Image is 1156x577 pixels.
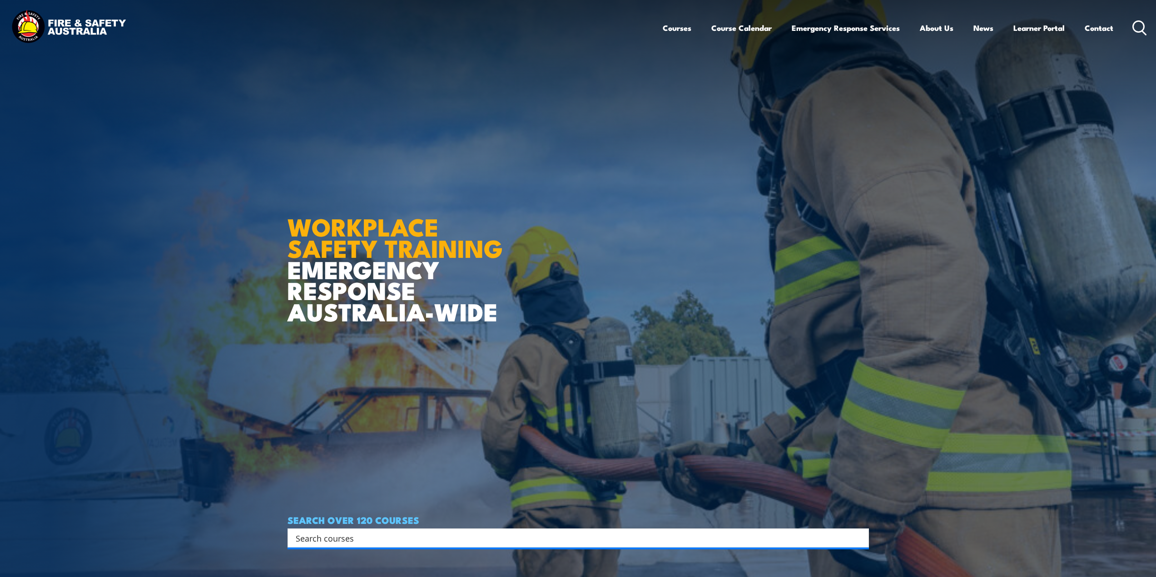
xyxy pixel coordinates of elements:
a: Courses [663,16,691,40]
a: Contact [1085,16,1113,40]
input: Search input [296,531,849,545]
strong: WORKPLACE SAFETY TRAINING [288,207,503,266]
a: About Us [920,16,953,40]
h1: EMERGENCY RESPONSE AUSTRALIA-WIDE [288,193,510,322]
h4: SEARCH OVER 120 COURSES [288,515,869,525]
form: Search form [298,532,851,544]
a: Course Calendar [711,16,772,40]
a: Emergency Response Services [792,16,900,40]
a: News [973,16,993,40]
a: Learner Portal [1013,16,1065,40]
button: Search magnifier button [853,532,866,544]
